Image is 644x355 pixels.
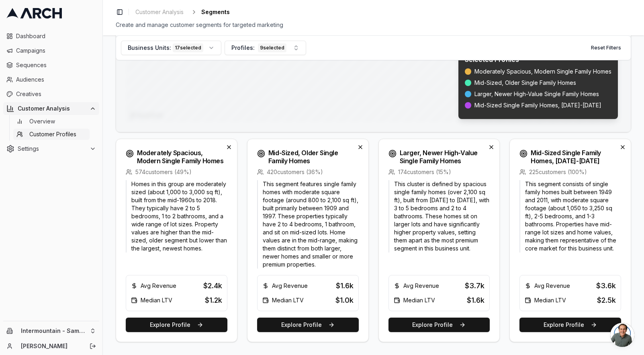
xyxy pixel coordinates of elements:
div: $3.7k [465,280,485,291]
button: Explore Profile [257,318,359,332]
div: Avg Revenue [262,282,308,290]
span: 225 customers ( 100 %) [529,168,587,176]
div: Avg Revenue [525,282,570,290]
button: Intermountain - Same Day [3,324,99,337]
span: Customer Analysis [135,8,184,16]
a: Open chat [610,323,634,347]
h3: Mid-Sized, Older Single Family Homes [268,149,356,165]
a: Creatives [3,88,99,101]
div: Median LTV [262,296,304,304]
span: 420 customers ( 36 %) [267,168,323,176]
span: Customer Profiles [29,130,76,138]
button: Customer Analysis [3,102,99,115]
div: Profiles: [231,43,286,52]
a: [PERSON_NAME] [21,342,81,350]
span: Intermountain - Same Day [21,327,86,334]
span: Settings [18,145,86,153]
div: Avg Revenue [131,282,176,290]
div: $2.4k [203,280,222,291]
button: Deselect profile [224,142,234,152]
span: Dashboard [16,32,96,40]
button: Explore Profile [126,318,227,332]
div: $1.6k [467,295,485,306]
div: $1.0k [335,295,354,306]
nav: breadcrumb [132,6,230,18]
div: Median LTV [131,296,172,304]
a: Audiences [3,73,99,86]
button: Business Units:17selected [121,41,221,55]
div: Median LTV [525,296,566,304]
span: Creatives [16,90,96,98]
span: Customer Analysis [18,105,86,113]
span: Campaigns [16,47,96,55]
h3: Moderately Spacious, Modern Single Family Homes [137,149,224,165]
div: $1.2k [205,295,222,306]
span: Larger, Newer High-Value Single Family Homes [474,90,599,98]
p: Homes in this group are moderately sized (about 1,000 to 3,000 sq ft), built from the mid-1960s t... [126,180,227,252]
a: Customer Profiles [13,129,90,140]
h3: Mid-Sized Single Family Homes, [DATE]-[DATE] [531,149,618,165]
div: $2.5k [597,295,616,306]
a: Campaigns [3,44,99,57]
span: Audiences [16,76,96,84]
span: Mid-Sized Single Family Homes, [DATE]-[DATE] [474,101,601,109]
button: Explore Profile [388,318,490,332]
span: Mid-Sized, Older Single Family Homes [474,79,576,87]
span: Overview [29,117,55,125]
span: 174 customers ( 15 %) [398,168,451,176]
button: Deselect profile [618,142,628,152]
div: Median LTV [394,296,435,304]
button: Deselect profile [356,142,365,152]
div: Avg Revenue [394,282,439,290]
a: Sequences [3,59,99,72]
button: Settings [3,142,99,155]
button: Log out [87,341,98,352]
div: $1.6k [336,280,354,291]
button: Reset Filters [586,41,626,54]
a: Overview [13,116,90,127]
div: $3.6k [596,280,616,291]
p: This segment features single family homes with moderate square footage (around 800 to 2,100 sq ft... [257,180,359,269]
p: This segment consists of single family homes built between 1949 and 2011, with moderate square fo... [519,180,621,252]
span: Moderately Spacious, Modern Single Family Homes [474,68,611,76]
span: Sequences [16,61,96,69]
span: Business Units: [128,44,171,52]
a: Dashboard [3,30,99,43]
div: 17 selected [173,43,203,52]
h3: Larger, Newer High-Value Single Family Homes [400,149,487,165]
div: 9 selected [258,43,286,52]
a: Customer Analysis [132,6,187,18]
button: Explore Profile [519,318,621,332]
p: This cluster is defined by spacious single family homes (over 2,100 sq ft), built from [DATE] to ... [388,180,490,252]
span: 574 customers ( 49 %) [135,168,192,176]
button: Deselect profile [487,142,496,152]
div: Create and manage customer segments for targeted marketing [116,21,631,29]
span: Segments [201,8,230,16]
